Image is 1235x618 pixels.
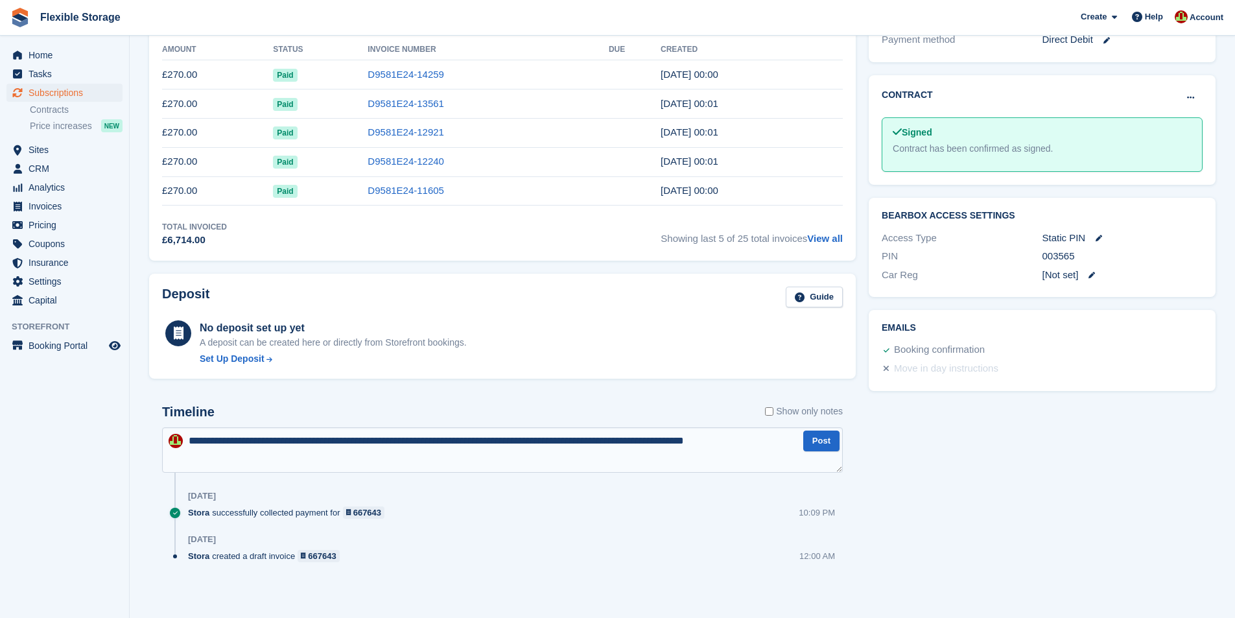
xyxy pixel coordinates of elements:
[765,405,843,418] label: Show only notes
[200,336,467,350] p: A deposit can be created here or directly from Storefront bookings.
[162,40,273,60] th: Amount
[29,254,106,272] span: Insurance
[893,142,1192,156] div: Contract has been confirmed as signed.
[661,185,718,196] time: 2025-03-31 23:00:12 UTC
[894,342,985,358] div: Booking confirmation
[29,65,106,83] span: Tasks
[30,120,92,132] span: Price increases
[200,320,467,336] div: No deposit set up yet
[162,147,273,176] td: £270.00
[1175,10,1188,23] img: David Jones
[162,118,273,147] td: £270.00
[29,84,106,102] span: Subscriptions
[1042,231,1203,246] div: Static PIN
[162,89,273,119] td: £270.00
[6,84,123,102] a: menu
[6,160,123,178] a: menu
[29,216,106,234] span: Pricing
[882,231,1042,246] div: Access Type
[188,506,209,519] span: Stora
[6,272,123,291] a: menu
[6,337,123,355] a: menu
[368,126,444,137] a: D9581E24-12921
[368,40,609,60] th: Invoice Number
[807,233,843,244] a: View all
[661,98,718,109] time: 2025-06-30 23:01:05 UTC
[188,550,346,562] div: created a draft invoice
[30,104,123,116] a: Contracts
[273,69,297,82] span: Paid
[1042,249,1203,264] div: 003565
[273,126,297,139] span: Paid
[308,550,336,562] div: 667643
[1081,10,1107,23] span: Create
[368,69,444,80] a: D9581E24-14259
[273,156,297,169] span: Paid
[882,32,1042,47] div: Payment method
[169,434,183,448] img: David Jones
[188,534,216,545] div: [DATE]
[107,338,123,353] a: Preview store
[661,221,843,248] span: Showing last 5 of 25 total invoices
[609,40,661,60] th: Due
[273,185,297,198] span: Paid
[162,221,227,233] div: Total Invoiced
[353,506,381,519] div: 667643
[29,160,106,178] span: CRM
[101,119,123,132] div: NEW
[661,156,718,167] time: 2025-04-30 23:01:08 UTC
[6,65,123,83] a: menu
[786,287,843,308] a: Guide
[803,431,840,452] button: Post
[661,40,843,60] th: Created
[273,98,297,111] span: Paid
[188,506,391,519] div: successfully collected payment for
[368,156,444,167] a: D9581E24-12240
[29,46,106,64] span: Home
[6,197,123,215] a: menu
[661,126,718,137] time: 2025-05-31 23:01:13 UTC
[6,235,123,253] a: menu
[200,352,265,366] div: Set Up Deposit
[29,337,106,355] span: Booking Portal
[6,178,123,196] a: menu
[10,8,30,27] img: stora-icon-8386f47178a22dfd0bd8f6a31ec36ba5ce8667c1dd55bd0f319d3a0aa187defe.svg
[29,272,106,291] span: Settings
[162,60,273,89] td: £270.00
[12,320,129,333] span: Storefront
[882,88,933,102] h2: Contract
[30,119,123,133] a: Price increases NEW
[29,178,106,196] span: Analytics
[882,323,1203,333] h2: Emails
[162,176,273,206] td: £270.00
[162,405,215,420] h2: Timeline
[893,126,1192,139] div: Signed
[343,506,385,519] a: 667643
[35,6,126,28] a: Flexible Storage
[273,40,368,60] th: Status
[6,291,123,309] a: menu
[1042,268,1203,283] div: [Not set]
[6,254,123,272] a: menu
[368,185,444,196] a: D9581E24-11605
[765,405,773,418] input: Show only notes
[29,141,106,159] span: Sites
[882,211,1203,221] h2: BearBox Access Settings
[1190,11,1223,24] span: Account
[298,550,340,562] a: 667643
[1042,32,1203,47] div: Direct Debit
[6,216,123,234] a: menu
[1145,10,1163,23] span: Help
[162,233,227,248] div: £6,714.00
[799,550,835,562] div: 12:00 AM
[188,550,209,562] span: Stora
[894,361,998,377] div: Move in day instructions
[661,69,718,80] time: 2025-07-31 23:00:54 UTC
[799,506,835,519] div: 10:09 PM
[162,287,209,308] h2: Deposit
[6,141,123,159] a: menu
[188,491,216,501] div: [DATE]
[29,197,106,215] span: Invoices
[6,46,123,64] a: menu
[368,98,444,109] a: D9581E24-13561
